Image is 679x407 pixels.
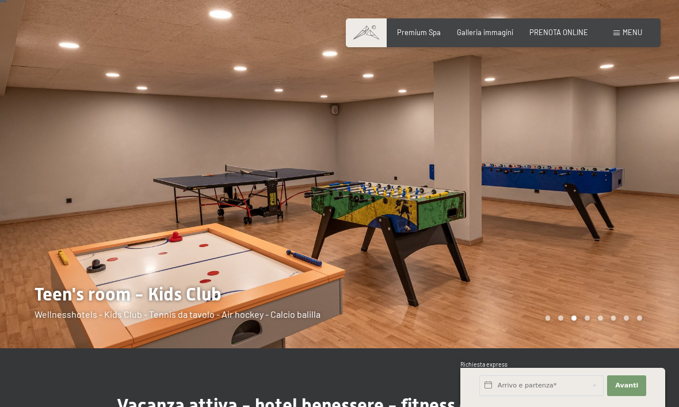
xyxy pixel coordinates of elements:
[623,28,642,37] span: Menu
[457,28,513,37] a: Galleria immagini
[611,315,616,321] div: Carousel Page 6
[637,315,642,321] div: Carousel Page 8
[571,315,577,321] div: Carousel Page 3 (Current Slide)
[607,375,646,396] button: Avanti
[585,315,590,321] div: Carousel Page 4
[615,381,638,390] span: Avanti
[598,315,603,321] div: Carousel Page 5
[397,28,441,37] a: Premium Spa
[541,315,642,321] div: Carousel Pagination
[624,315,629,321] div: Carousel Page 7
[460,361,508,368] span: Richiesta express
[546,315,551,321] div: Carousel Page 1
[558,315,563,321] div: Carousel Page 2
[529,28,588,37] a: PRENOTA ONLINE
